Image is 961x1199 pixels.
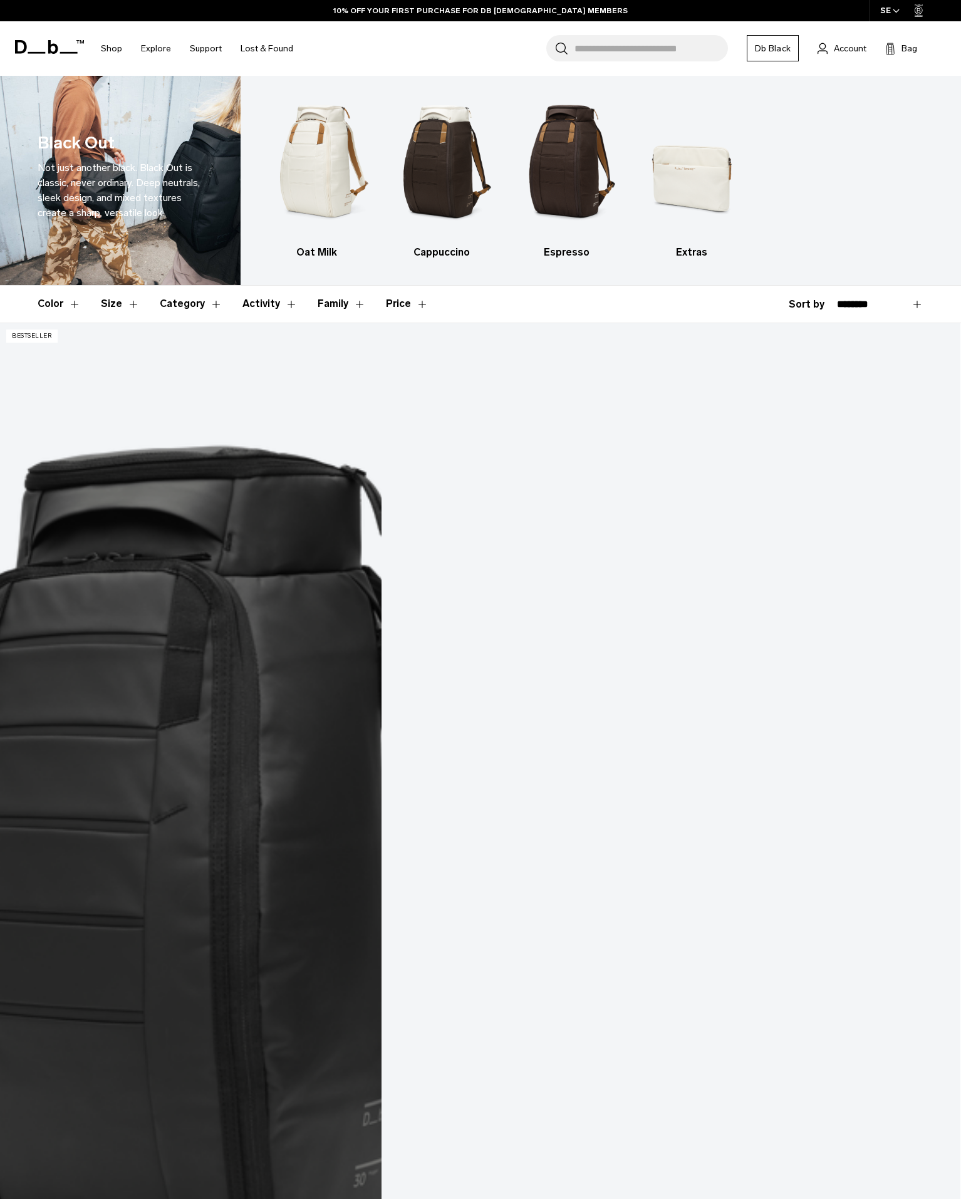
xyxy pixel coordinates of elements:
[640,245,742,260] h3: Extras
[901,42,917,55] span: Bag
[101,286,140,322] button: Toggle Filter
[515,245,618,260] h3: Espresso
[160,286,222,322] button: Toggle Filter
[515,85,618,239] img: Db
[333,5,628,16] a: 10% OFF YOUR FIRST PURCHASE FOR DB [DEMOGRAPHIC_DATA] MEMBERS
[318,286,366,322] button: Toggle Filter
[747,35,799,61] a: Db Black
[242,286,298,322] button: Toggle Filter
[515,85,618,260] a: Db Espresso
[141,26,171,71] a: Explore
[390,85,493,260] li: 2 / 4
[834,42,866,55] span: Account
[6,330,58,343] p: Bestseller
[640,85,742,239] img: Db
[38,286,81,322] button: Toggle Filter
[390,85,493,260] a: Db Cappuccino
[885,41,917,56] button: Bag
[266,85,368,260] a: Db Oat Milk
[515,85,618,260] li: 3 / 4
[818,41,866,56] a: Account
[101,26,122,71] a: Shop
[266,85,368,239] img: Db
[241,26,293,71] a: Lost & Found
[266,85,368,260] li: 1 / 4
[390,85,493,239] img: Db
[266,245,368,260] h3: Oat Milk
[190,26,222,71] a: Support
[640,85,742,260] a: Db Extras
[38,160,203,221] p: Not just another black. Black Out is classic, never ordinary. Deep neutrals, sleek design, and mi...
[640,85,742,260] li: 4 / 4
[390,245,493,260] h3: Cappuccino
[91,21,303,76] nav: Main Navigation
[38,130,115,156] h1: Black Out
[386,286,429,322] button: Toggle Price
